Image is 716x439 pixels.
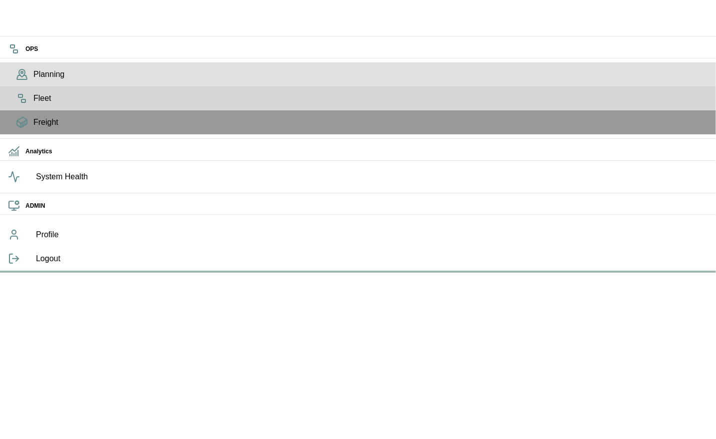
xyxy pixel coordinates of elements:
[25,201,708,211] h6: ADMIN
[25,147,708,156] h6: Analytics
[36,171,708,183] span: System Health
[25,44,708,54] h6: OPS
[33,68,708,80] span: Planning
[33,92,708,104] span: Fleet
[33,116,708,128] span: Freight
[36,229,708,241] span: Profile
[36,253,708,265] span: Logout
